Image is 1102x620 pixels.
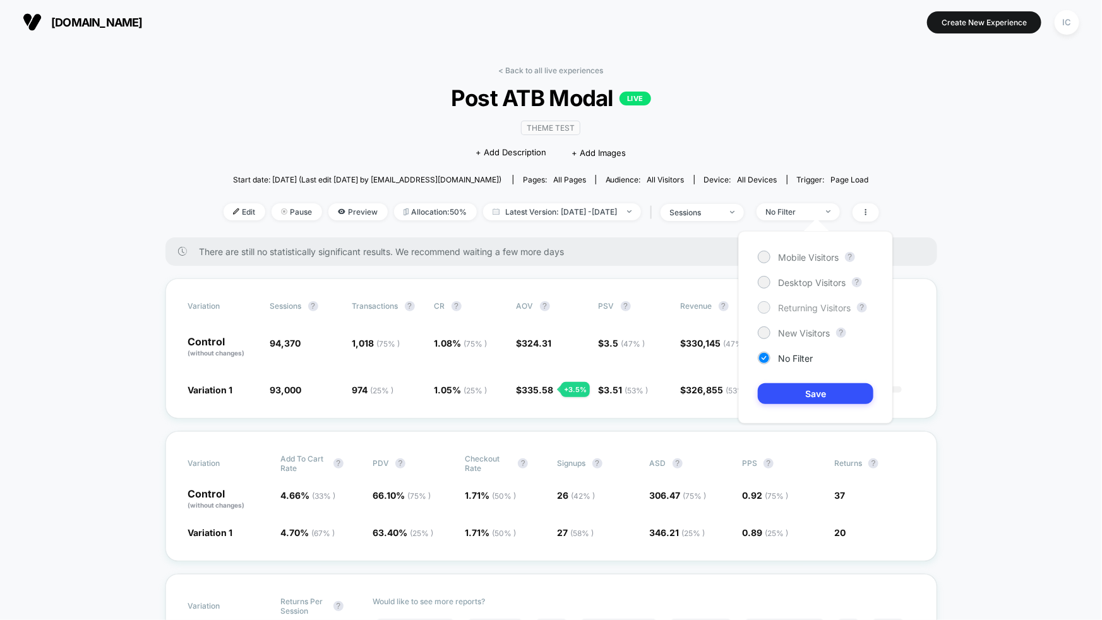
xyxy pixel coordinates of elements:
span: ( 50 % ) [492,528,516,538]
span: Device: [694,175,787,184]
span: CR [434,301,445,311]
span: PDV [373,458,389,468]
span: 335.58 [522,385,554,395]
span: 974 [352,385,394,395]
span: 20 [834,527,846,538]
span: ( 42 % ) [572,491,596,501]
button: ? [405,301,415,311]
div: Trigger: [797,175,869,184]
button: ? [868,458,878,468]
span: Theme Test [521,121,580,135]
span: Start date: [DATE] (Last edit [DATE] by [EMAIL_ADDRESS][DOMAIN_NAME]) [233,175,501,184]
span: ( 75 % ) [464,339,488,349]
button: ? [857,302,867,313]
span: Preview [328,203,388,220]
span: 330,145 [686,338,748,349]
span: Desktop Visitors [778,277,846,288]
span: 3.5 [604,338,645,349]
span: 4.66 % [280,490,335,501]
span: ( 53 % ) [625,386,649,395]
span: $ [517,338,552,349]
span: 326,855 [686,385,750,395]
div: No Filter [766,207,817,217]
span: New Visitors [778,328,830,338]
span: Pause [272,203,322,220]
span: 26 [558,490,596,501]
span: There are still no statistically significant results. We recommend waiting a few more days [200,246,912,257]
span: ( 47 % ) [621,339,645,349]
span: Variation 1 [188,527,233,538]
span: ( 75 % ) [407,491,431,501]
button: Save [758,383,873,404]
span: 27 [558,527,594,538]
button: ? [308,301,318,311]
button: [DOMAIN_NAME] [19,12,147,32]
span: 0.92 [742,490,788,501]
img: end [627,210,632,213]
span: Signups [558,458,586,468]
span: Latest Version: [DATE] - [DATE] [483,203,641,220]
span: 66.10 % [373,490,431,501]
button: ? [333,601,344,611]
span: ( 25 % ) [765,528,788,538]
span: ( 67 % ) [311,528,335,538]
span: ( 25 % ) [682,528,705,538]
span: | [647,203,661,222]
p: LIVE [620,92,651,105]
button: ? [621,301,631,311]
span: 1.05 % [434,385,488,395]
span: All Visitors [647,175,685,184]
span: ( 33 % ) [312,491,335,501]
span: 0.89 [742,527,788,538]
img: end [281,208,287,215]
span: all devices [738,175,777,184]
span: 324.31 [522,338,552,349]
span: ( 50 % ) [492,491,516,501]
div: sessions [670,208,721,217]
span: 4.70 % [280,527,335,538]
span: ( 58 % ) [571,528,594,538]
span: Returns [834,458,862,468]
button: IC [1051,9,1083,35]
button: ? [845,252,855,262]
span: Page Load [831,175,869,184]
span: + Add Images [572,148,626,158]
img: edit [233,208,239,215]
span: ( 75 % ) [377,339,400,349]
span: Allocation: 50% [394,203,477,220]
span: Variation [188,301,258,311]
button: ? [852,277,862,287]
span: ASD [650,458,666,468]
span: (without changes) [188,501,245,509]
button: ? [719,301,729,311]
span: Mobile Visitors [778,252,839,263]
p: Would like to see more reports? [373,597,914,606]
span: PSV [599,301,614,311]
span: $ [599,385,649,395]
button: ? [452,301,462,311]
p: Control [188,337,258,358]
span: $ [599,338,645,349]
img: end [826,210,830,213]
span: 1.08 % [434,338,488,349]
span: $ [681,385,750,395]
span: 63.40 % [373,527,433,538]
span: ( 25 % ) [410,528,433,538]
span: 1.71 % [465,490,516,501]
div: Pages: [523,175,586,184]
div: Audience: [606,175,685,184]
span: 346.21 [650,527,705,538]
button: ? [764,458,774,468]
button: ? [395,458,405,468]
span: $ [517,385,554,395]
button: ? [540,301,550,311]
span: PPS [742,458,757,468]
button: ? [518,458,528,468]
span: Returning Visitors [778,302,851,313]
span: ( 25 % ) [371,386,394,395]
span: [DOMAIN_NAME] [51,16,143,29]
span: 3.51 [604,385,649,395]
button: ? [673,458,683,468]
span: all pages [553,175,586,184]
img: end [730,211,734,213]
